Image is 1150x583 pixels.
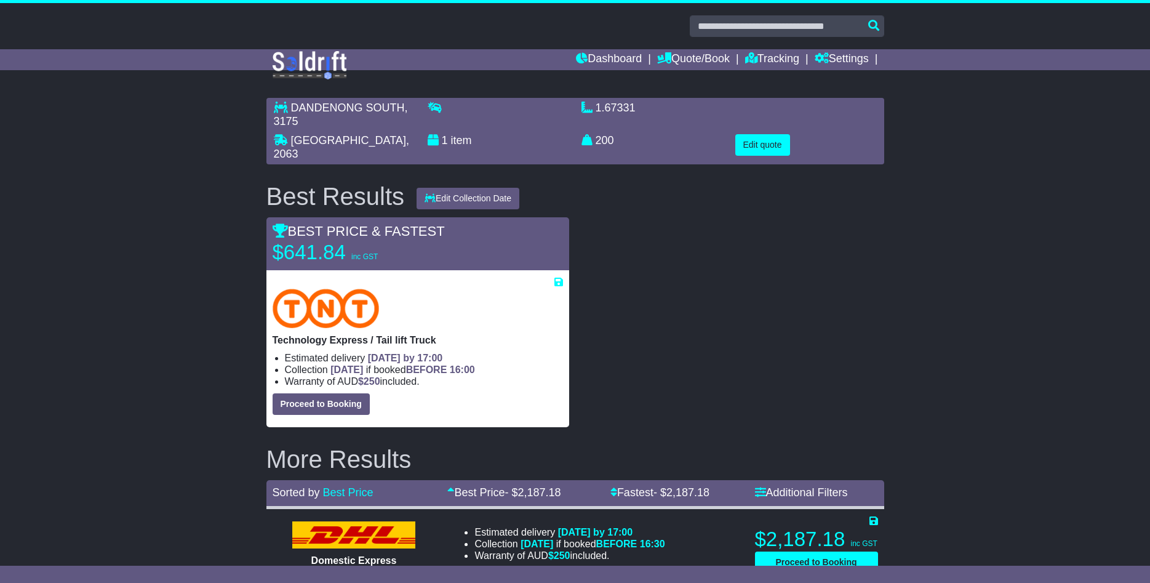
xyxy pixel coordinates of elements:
[285,352,563,364] li: Estimated delivery
[273,223,445,239] span: BEST PRICE & FASTEST
[364,376,380,387] span: 250
[474,538,665,550] li: Collection
[596,539,637,549] span: BEFORE
[273,240,426,265] p: $641.84
[745,49,799,70] a: Tracking
[442,134,448,147] span: 1
[474,526,665,538] li: Estimated delivery
[273,486,320,499] span: Sorted by
[610,486,709,499] a: Fastest- $2,187.18
[406,364,447,375] span: BEFORE
[548,550,570,561] span: $
[273,393,370,415] button: Proceed to Booking
[260,183,411,210] div: Best Results
[291,134,406,147] span: [GEOGRAPHIC_DATA]
[285,376,563,387] li: Warranty of AUD included.
[358,376,380,387] span: $
[554,550,570,561] span: 250
[273,334,563,346] p: Technology Express / Tail lift Truck
[266,446,884,473] h2: More Results
[450,364,475,375] span: 16:00
[323,486,373,499] a: Best Price
[292,521,415,549] img: DHL: Domestic Express
[417,188,519,209] button: Edit Collection Date
[285,364,563,376] li: Collection
[518,486,561,499] span: 2,187.18
[596,102,636,114] span: 1.67331
[755,552,878,573] button: Proceed to Booking
[850,539,877,548] span: inc GST
[657,49,730,70] a: Quote/Book
[666,486,709,499] span: 2,187.18
[755,527,878,552] p: $2,187.18
[447,486,561,499] a: Best Price- $2,187.18
[368,353,443,363] span: [DATE] by 17:00
[330,364,363,375] span: [DATE]
[474,550,665,561] li: Warranty of AUD included.
[815,49,869,70] a: Settings
[521,539,665,549] span: if booked
[640,539,665,549] span: 16:30
[274,102,408,127] span: , 3175
[755,486,848,499] a: Additional Filters
[291,102,405,114] span: DANDENONG SOUTH
[521,539,553,549] span: [DATE]
[558,527,633,537] span: [DATE] by 17:00
[311,555,397,566] span: Domestic Express
[653,486,709,499] span: - $
[273,289,380,328] img: TNT Domestic: Technology Express / Tail lift Truck
[735,134,790,156] button: Edit quote
[505,486,561,499] span: - $
[351,252,378,261] span: inc GST
[451,134,472,147] span: item
[596,134,614,147] span: 200
[274,134,409,160] span: , 2063
[576,49,642,70] a: Dashboard
[330,364,474,375] span: if booked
